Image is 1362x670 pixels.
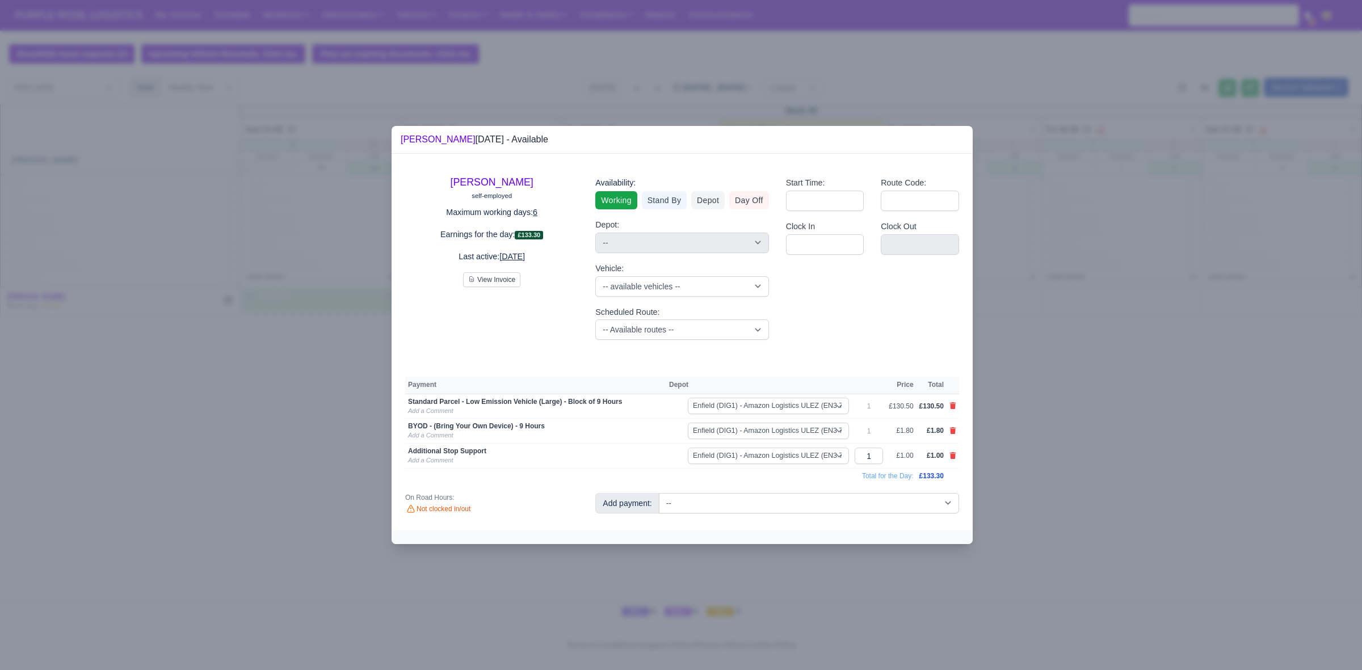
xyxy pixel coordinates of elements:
[881,220,917,233] label: Clock Out
[786,176,825,189] label: Start Time:
[666,377,852,394] th: Depot
[515,231,543,239] span: £133.30
[886,419,916,444] td: £1.80
[408,407,453,414] a: Add a Comment
[595,191,637,209] a: Working
[463,272,520,287] button: View Invoice
[405,377,666,394] th: Payment
[401,134,476,144] a: [PERSON_NAME]
[595,176,768,189] div: Availability:
[405,504,578,515] div: Not clocked in/out
[405,250,578,263] p: Last active:
[927,427,944,435] span: £1.80
[927,452,944,460] span: £1.00
[862,472,914,480] span: Total for the Day:
[855,402,883,411] div: 1
[408,457,453,463] a: Add a Comment
[451,176,533,188] a: [PERSON_NAME]
[595,306,659,319] label: Scheduled Route:
[408,397,663,406] div: Standard Parcel - Low Emission Vehicle (Large) - Block of 9 Hours
[408,422,663,431] div: BYOD - (Bring Your Own Device) - 9 Hours
[401,133,548,146] div: [DATE] - Available
[405,206,578,219] p: Maximum working days:
[595,493,659,513] div: Add payment:
[881,176,926,189] label: Route Code:
[408,432,453,439] a: Add a Comment
[408,446,663,456] div: Additional Stop Support
[405,228,578,241] p: Earnings for the day:
[786,220,815,233] label: Clock In
[886,444,916,469] td: £1.00
[1305,616,1362,670] iframe: Chat Widget
[917,377,947,394] th: Total
[499,252,525,261] u: [DATE]
[472,192,512,199] small: self-employed
[405,493,578,502] div: On Road Hours:
[691,191,725,209] a: Depot
[642,191,687,209] a: Stand By
[595,218,619,231] label: Depot:
[919,472,944,480] span: £133.30
[886,394,916,419] td: £130.50
[855,427,883,436] div: 1
[886,377,916,394] th: Price
[919,402,944,410] span: £130.50
[729,191,769,209] a: Day Off
[595,262,624,275] label: Vehicle:
[533,208,537,217] u: 6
